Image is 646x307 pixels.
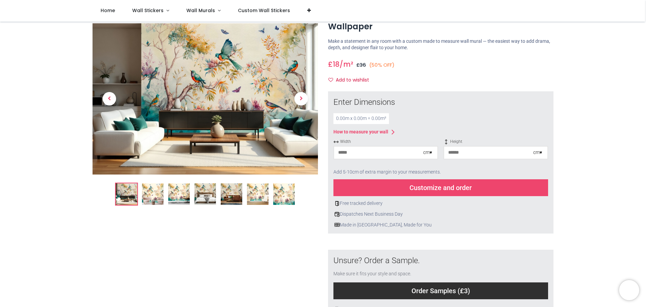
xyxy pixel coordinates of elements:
[328,78,333,82] i: Add to wishlist
[334,222,340,227] img: uk
[142,183,164,205] img: WS-74082-02
[186,7,215,14] span: Wall Murals
[93,46,126,152] a: Previous
[369,62,395,69] small: (50% OFF)
[356,62,366,68] span: £
[443,139,548,145] span: Height
[333,165,548,180] div: Add 5-10cm of extra margin to your measurements.
[116,183,137,205] img: Pretty Birds & Trees Forest Landscape Wall Mural Wallpaper
[333,113,389,124] div: 0.00 m x 0.00 m = 0.00 m²
[328,38,553,51] p: Make a statement in any room with a custom made to measure wall mural — the easiest way to add dr...
[328,59,339,69] span: £
[103,92,116,106] span: Previous
[273,183,295,205] img: WS-74082-07
[619,280,639,300] iframe: Brevo live chat
[360,62,366,68] span: 36
[333,255,548,267] div: Unsure? Order a Sample.
[328,74,375,86] button: Add to wishlistAdd to wishlist
[333,222,548,228] div: Made in [GEOGRAPHIC_DATA], Made for You
[333,211,548,218] div: Dispatches Next Business Day
[333,271,548,277] div: Make sure it fits your style and space.
[194,183,216,205] img: WS-74082-04
[284,46,318,152] a: Next
[168,183,190,205] img: WS-74082-03
[333,129,388,135] div: How to measure your wall
[132,7,164,14] span: Wall Stickers
[221,183,242,205] img: WS-74082-05
[339,59,353,69] span: /m²
[333,282,548,299] div: Order Samples (£3)
[238,7,290,14] span: Custom Wall Stickers
[333,59,339,69] span: 18
[333,179,548,196] div: Customize and order
[333,200,548,207] div: Free tracked delivery
[533,149,542,156] div: cm ▾
[333,139,438,145] span: Width
[247,183,268,205] img: WS-74082-06
[294,92,308,106] span: Next
[423,149,432,156] div: cm ▾
[333,97,548,108] div: Enter Dimensions
[93,23,318,175] img: Pretty Birds & Trees Forest Landscape Wall Mural Wallpaper
[101,7,115,14] span: Home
